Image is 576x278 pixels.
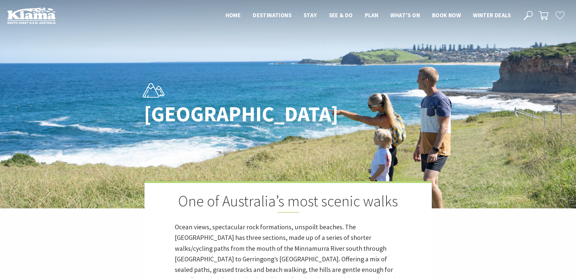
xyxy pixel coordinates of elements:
[365,11,379,19] span: Plan
[220,11,517,21] nav: Main Menu
[226,11,241,19] span: Home
[432,11,461,19] span: Book now
[253,11,291,19] span: Destinations
[329,11,353,19] span: See & Do
[390,11,420,19] span: What’s On
[473,11,511,19] span: Winter Deals
[144,102,315,126] h1: [GEOGRAPHIC_DATA]
[304,11,317,19] span: Stay
[7,7,56,24] img: Kiama Logo
[175,192,402,213] h2: One of Australia’s most scenic walks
